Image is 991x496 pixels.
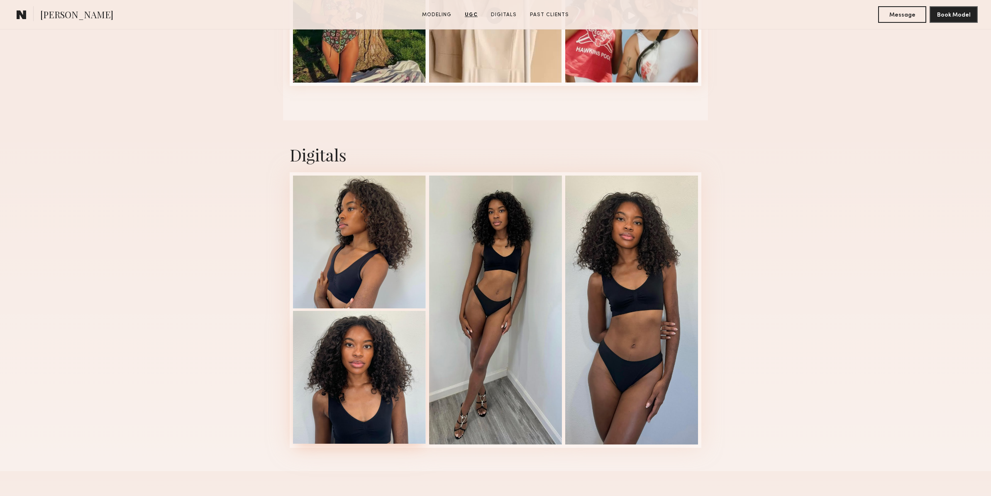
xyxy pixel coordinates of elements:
[878,6,926,23] button: Message
[488,11,520,19] a: Digitals
[419,11,455,19] a: Modeling
[930,6,978,23] button: Book Model
[527,11,572,19] a: Past Clients
[290,144,701,166] div: Digitals
[40,8,113,23] span: [PERSON_NAME]
[930,11,978,18] a: Book Model
[461,11,481,19] a: UGC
